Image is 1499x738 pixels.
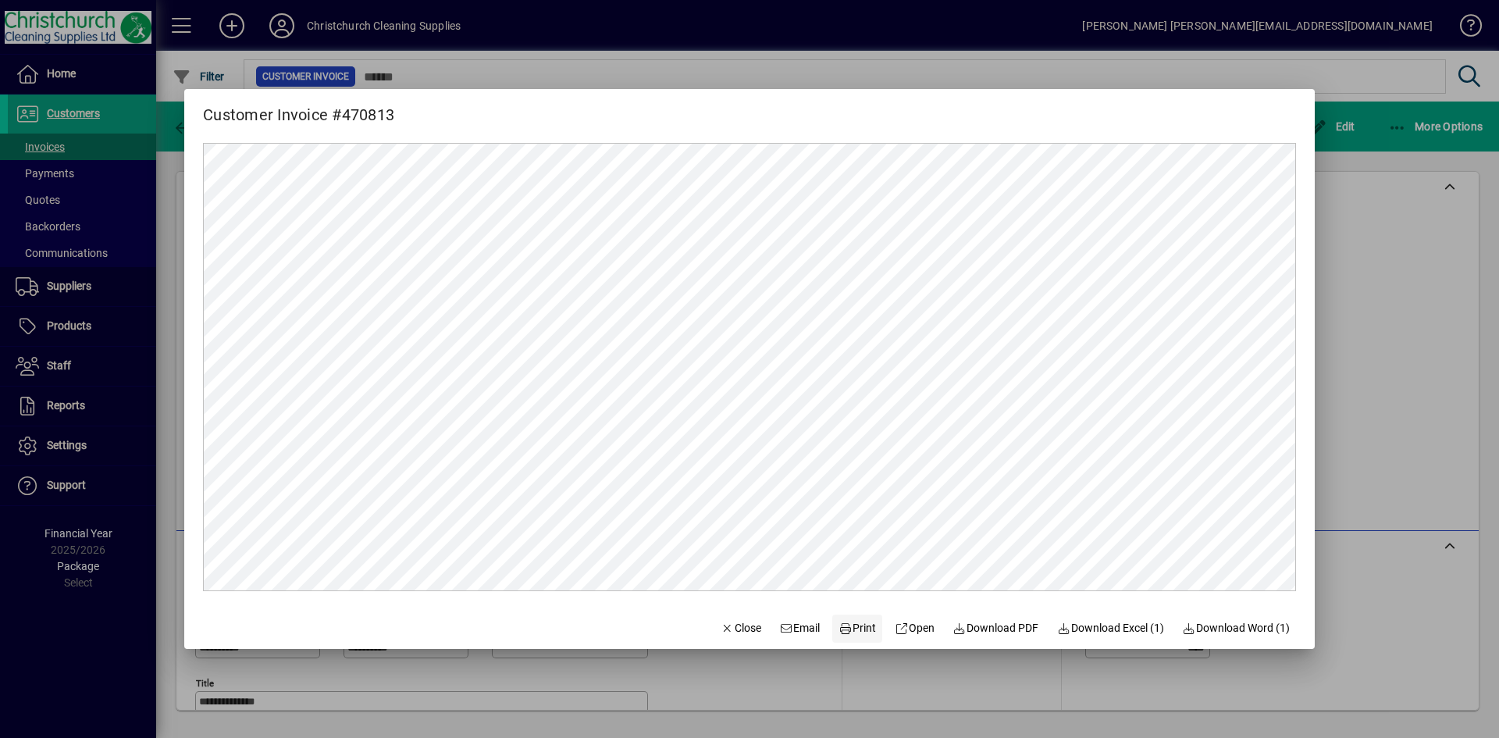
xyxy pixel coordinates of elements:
span: Email [780,620,821,636]
button: Email [774,615,827,643]
button: Print [832,615,882,643]
a: Open [888,615,941,643]
span: Download Word (1) [1183,620,1291,636]
span: Open [895,620,935,636]
span: Download PDF [953,620,1039,636]
button: Close [714,615,767,643]
button: Download Excel (1) [1051,615,1170,643]
button: Download Word (1) [1177,615,1297,643]
h2: Customer Invoice #470813 [184,89,413,127]
a: Download PDF [947,615,1045,643]
span: Print [839,620,876,636]
span: Close [721,620,761,636]
span: Download Excel (1) [1057,620,1164,636]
